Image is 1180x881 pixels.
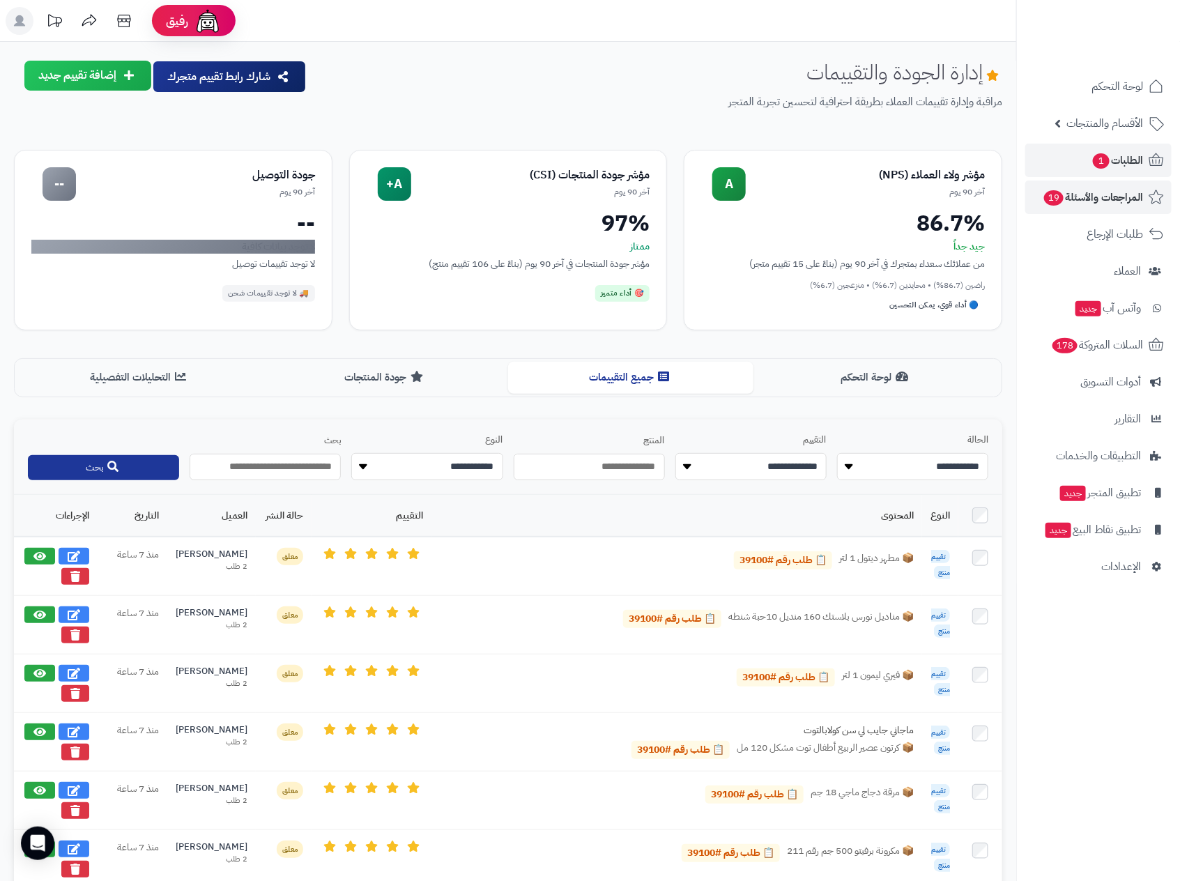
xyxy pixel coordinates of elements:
span: التقارير [1114,409,1141,429]
td: منذ 7 ساعة [98,772,167,830]
th: الإجراءات [14,495,98,537]
a: طلبات الإرجاع [1025,217,1172,251]
div: جيد جداً [701,240,985,254]
span: لوحة التحكم [1091,77,1143,96]
td: منذ 7 ساعة [98,654,167,713]
span: معلق [277,665,303,682]
span: تقييم منتج [931,726,950,755]
th: التاريخ [98,495,167,537]
span: 19 [1044,190,1064,206]
span: معلق [277,548,303,565]
span: جديد [1060,486,1086,501]
div: من عملائك سعداء بمتجرك في آخر 90 يوم (بناءً على 15 تقييم متجر) [701,256,985,271]
th: النوع [922,495,958,537]
span: 📦 مكرونة برفيتو 500 جم رقم 211 [787,844,914,862]
a: المراجعات والأسئلة19 [1025,181,1172,214]
a: أدوات التسويق [1025,365,1172,399]
div: 🎯 أداء متميز [595,285,650,302]
div: آخر 90 يوم [76,186,315,198]
span: جديد [1045,523,1071,538]
a: وآتس آبجديد [1025,291,1172,325]
span: معلق [277,782,303,799]
a: 📋 طلب رقم #39100 [682,844,780,862]
div: [PERSON_NAME] [176,841,247,854]
th: العميل [167,495,256,537]
button: شارك رابط تقييم متجرك [153,61,305,92]
th: المحتوى [431,495,922,537]
span: 📦 مرقة دجاج ماجي 18 جم [811,786,914,804]
div: 86.7% [701,212,985,234]
span: تقييم منتج [931,608,950,638]
div: مؤشر ولاء العملاء (NPS) [746,167,985,183]
span: المراجعات والأسئلة [1043,187,1143,207]
div: 2 طلب [176,854,247,865]
a: 📋 طلب رقم #39100 [737,668,835,687]
a: لوحة التحكم [1025,70,1172,103]
div: -- [43,167,76,201]
span: الإعدادات [1101,557,1141,576]
h1: إدارة الجودة والتقييمات [806,61,1002,84]
span: أدوات التسويق [1080,372,1141,392]
span: السلات المتروكة [1051,335,1143,355]
a: 📋 طلب رقم #39100 [631,741,730,759]
span: وآتس آب [1074,298,1141,318]
span: الطلبات [1091,151,1143,170]
span: تقييم منتج [931,784,950,813]
div: Open Intercom Messenger [21,827,54,860]
span: العملاء [1114,261,1141,281]
button: بحث [28,455,179,480]
a: التطبيقات والخدمات [1025,439,1172,473]
img: ai-face.png [194,7,222,35]
div: [PERSON_NAME] [176,782,247,795]
label: التقييم [675,434,827,447]
span: تقييم منتج [931,550,950,579]
div: جودة التوصيل [76,167,315,183]
div: [PERSON_NAME] [176,548,247,561]
button: لوحة التحكم [753,362,999,393]
div: A+ [378,167,411,201]
span: معلق [277,723,303,741]
th: التقييم [312,495,431,537]
div: ماجاني جايب لي سن كولابالتوت [705,723,914,737]
div: 97% [367,212,650,234]
span: معلق [277,606,303,624]
div: 2 طلب [176,678,247,689]
div: A [712,167,746,201]
div: [PERSON_NAME] [176,606,247,620]
span: رفيق [166,13,188,29]
span: جديد [1075,301,1101,316]
button: جودة المنتجات [263,362,508,393]
p: مراقبة وإدارة تقييمات العملاء بطريقة احترافية لتحسين تجربة المتجر [318,94,1002,110]
span: التطبيقات والخدمات [1056,446,1141,466]
span: تقييم منتج [931,843,950,872]
button: جميع التقييمات [508,362,753,393]
span: 1 [1093,153,1110,169]
a: تطبيق نقاط البيعجديد [1025,513,1172,546]
div: راضين (86.7%) • محايدين (6.7%) • منزعجين (6.7%) [701,279,985,291]
div: لا توجد بيانات كافية [31,240,315,254]
a: 📋 طلب رقم #39100 [623,610,721,628]
span: الأقسام والمنتجات [1066,114,1143,133]
span: 📦 مناديل نورس بلاستك 160 منديل 10حبة شنطه [728,610,914,628]
th: حالة النشر [256,495,312,537]
a: السلات المتروكة178 [1025,328,1172,362]
label: بحث [190,434,341,447]
div: لا توجد تقييمات توصيل [31,256,315,271]
div: آخر 90 يوم [746,186,985,198]
button: التحليلات التفصيلية [17,362,263,393]
span: طلبات الإرجاع [1087,224,1143,244]
span: تقييم منتج [931,667,950,696]
a: تحديثات المنصة [37,7,72,38]
span: معلق [277,841,303,858]
a: التقارير [1025,402,1172,436]
span: 📦 كرتون عصير الربيع أطفال توت مشكل 120 مل [737,741,914,759]
div: [PERSON_NAME] [176,665,247,678]
div: ممتاز [367,240,650,254]
td: منذ 7 ساعة [98,537,167,596]
label: المنتج [514,434,665,447]
div: 2 طلب [176,795,247,806]
div: مؤشر جودة المنتجات (CSI) [411,167,650,183]
td: منذ 7 ساعة [98,596,167,654]
a: العملاء [1025,254,1172,288]
div: 2 طلب [176,561,247,572]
